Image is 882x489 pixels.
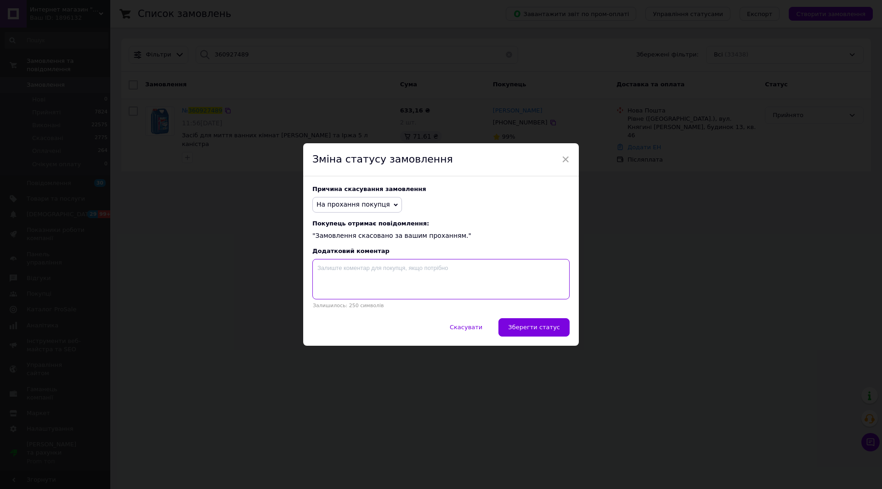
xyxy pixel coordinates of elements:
span: Зберегти статус [508,324,560,331]
div: Причина скасування замовлення [312,185,570,192]
div: Додатковий коментар [312,247,570,254]
button: Скасувати [440,318,492,337]
p: Залишилось: 250 символів [312,303,570,309]
span: На прохання покупця [317,201,390,208]
span: × [561,152,570,167]
button: Зберегти статус [498,318,570,337]
div: Зміна статусу замовлення [303,143,579,176]
span: Скасувати [450,324,482,331]
span: Покупець отримає повідомлення: [312,220,570,227]
div: "Замовлення скасовано за вашим проханням." [312,220,570,241]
